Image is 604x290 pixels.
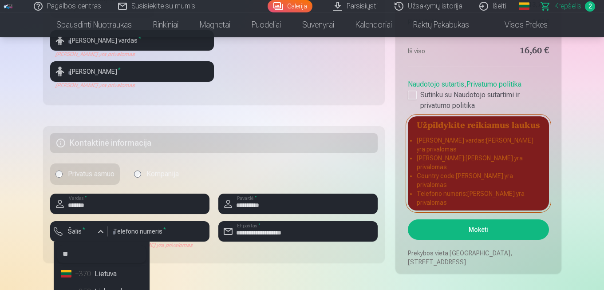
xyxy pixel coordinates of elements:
div: [PERSON_NAME] yra privalomas [50,51,214,58]
a: Spausdinti nuotraukas [46,12,142,37]
label: Šalis [64,227,89,236]
label: Privatus asmuo [50,163,120,185]
a: Visos prekės [480,12,558,37]
a: Magnetai [189,12,241,37]
input: Privatus asmuo [55,171,63,178]
div: [PERSON_NAME] yra privalomas [108,242,209,249]
a: Privatumo politika [466,80,521,88]
dd: 16,60 € [483,45,549,57]
h5: Užpildykite reikiamus laukus [408,116,549,132]
li: [PERSON_NAME] : [PERSON_NAME] yra privalomas [417,154,540,171]
li: [PERSON_NAME] vardas : [PERSON_NAME] yra privalomas [417,136,540,154]
p: Prekybos vieta [GEOGRAPHIC_DATA], [STREET_ADDRESS] [408,249,549,266]
a: Suvenyrai [292,12,345,37]
label: Sutinku su Naudotojo sutartimi ir privatumo politika [408,90,549,111]
label: Kompanija [129,163,184,185]
button: Mokėti [408,219,549,240]
img: /fa2 [4,4,13,9]
div: [PERSON_NAME] yra privalomas [50,242,108,256]
span: Krepšelis [554,1,581,12]
div: , [408,75,549,111]
a: Raktų pakabukas [403,12,480,37]
a: Puodeliai [241,12,292,37]
li: Country code : [PERSON_NAME] yra privalomas [417,171,540,189]
div: +370 [75,269,93,279]
dt: Iš viso [408,45,474,57]
li: Telefono numeris : [PERSON_NAME] yra privalomas [417,189,540,207]
div: [PERSON_NAME] yra privalomas [50,82,214,89]
a: Rinkiniai [142,12,189,37]
a: Kalendoriai [345,12,403,37]
span: 2 [585,1,595,12]
button: Šalis* [50,221,108,242]
input: Kompanija [134,171,141,178]
a: Naudotojo sutartis [408,80,464,88]
h5: Kontaktinė informacija [50,133,378,153]
li: Lietuva [57,265,146,283]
